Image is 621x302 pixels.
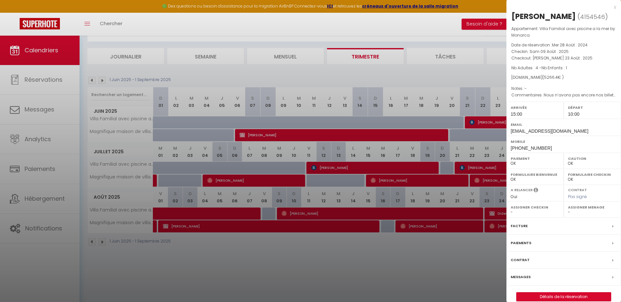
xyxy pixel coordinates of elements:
[511,65,567,71] span: Nb Adultes : 4 -
[511,121,617,128] label: Email
[511,274,531,280] label: Messages
[511,55,616,61] p: Checkout :
[511,138,617,145] label: Mobile
[511,48,616,55] p: Checkin :
[568,104,617,111] label: Départ
[511,25,616,39] p: Appartement :
[544,75,558,80] span: 5266.4
[5,3,25,22] button: Ouvrir le widget de chat LiveChat
[511,104,559,111] label: Arrivée
[541,65,567,71] span: Nb Enfants : 1
[542,75,564,80] span: ( € )
[511,26,615,38] span: Villa Familial avec piscine a la mer by Monarca
[534,187,538,194] i: Sélectionner OUI si vous souhaiter envoyer les séquences de messages post-checkout
[568,155,617,162] label: Caution
[511,75,616,81] div: [DOMAIN_NAME]
[568,194,587,199] span: Pas signé
[516,292,611,301] button: Détails de la réservation
[511,42,616,48] p: Date de réservation :
[511,155,559,162] label: Paiement
[568,171,617,178] label: Formulaire Checkin
[511,257,530,263] label: Contrat
[511,111,522,117] span: 15:00
[511,240,531,246] label: Paiements
[524,86,527,91] span: -
[533,55,593,61] span: [PERSON_NAME] 23 Août . 2025
[511,11,576,22] div: [PERSON_NAME]
[568,111,579,117] span: 10:00
[511,85,616,92] p: Notes :
[511,145,552,151] span: [PHONE_NUMBER]
[580,13,605,21] span: 4154546
[552,42,588,48] span: Mer 28 Août . 2024
[506,3,616,11] div: x
[511,92,616,98] p: Commentaires :
[511,128,588,134] span: [EMAIL_ADDRESS][DOMAIN_NAME]
[511,223,528,229] label: Facture
[511,187,533,193] label: A relancer
[517,293,611,301] a: Détails de la réservation
[511,171,559,178] label: Formulaire Bienvenue
[568,204,617,210] label: Assigner Menage
[568,187,587,192] label: Contrat
[577,12,608,21] span: ( )
[511,204,559,210] label: Assigner Checkin
[530,49,569,54] span: Sam 09 Août . 2025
